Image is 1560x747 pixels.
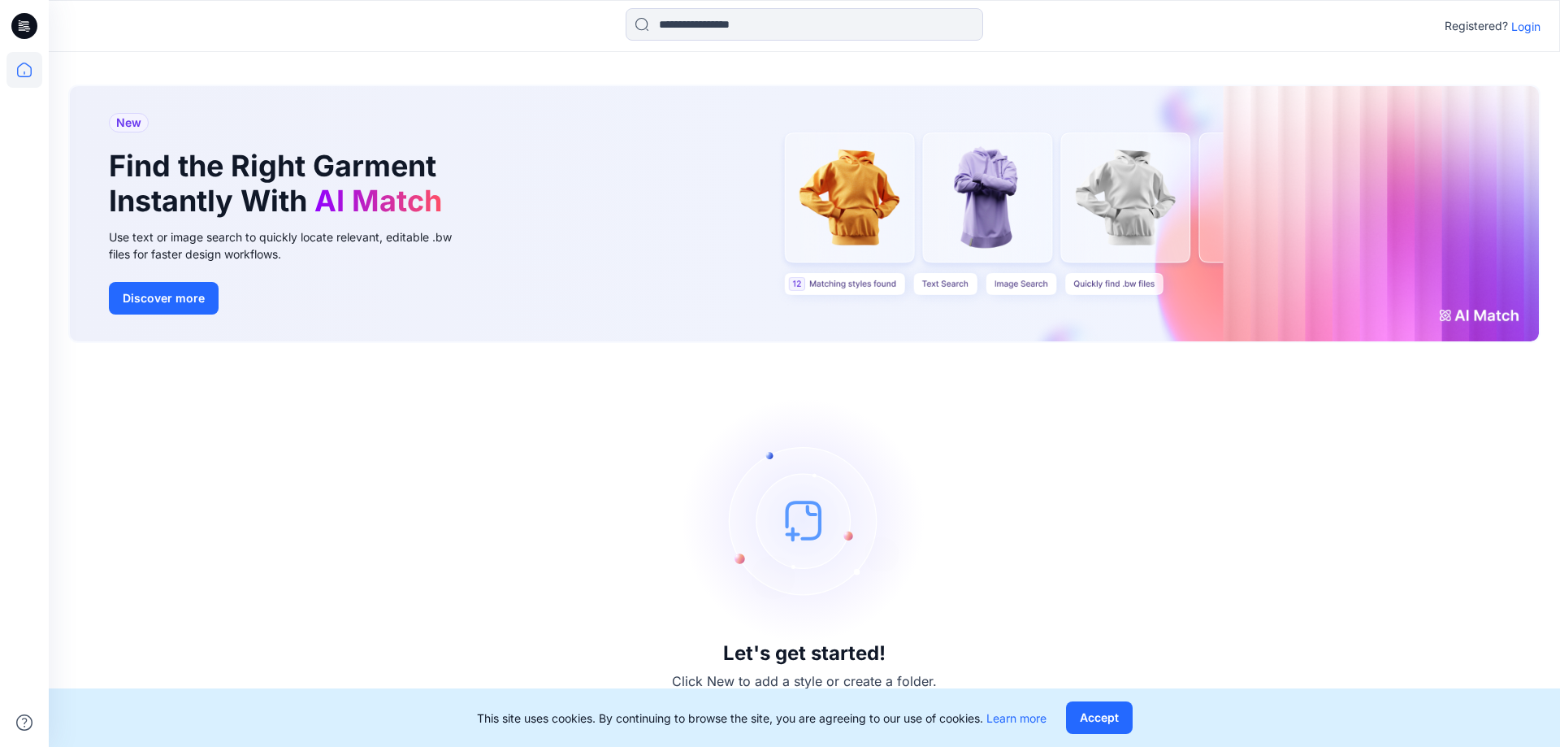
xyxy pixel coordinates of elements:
img: empty-state-image.svg [682,398,926,642]
button: Discover more [109,282,219,315]
h1: Find the Right Garment Instantly With [109,149,450,219]
h3: Let's get started! [723,642,886,665]
div: Use text or image search to quickly locate relevant, editable .bw files for faster design workflows. [109,228,474,263]
p: This site uses cookies. By continuing to browse the site, you are agreeing to our use of cookies. [477,710,1046,727]
p: Login [1511,18,1540,35]
button: Accept [1066,701,1133,734]
p: Click New to add a style or create a folder. [672,671,937,691]
span: AI Match [314,183,442,219]
p: Registered? [1445,16,1508,36]
span: New [116,113,141,132]
a: Learn more [986,711,1046,725]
